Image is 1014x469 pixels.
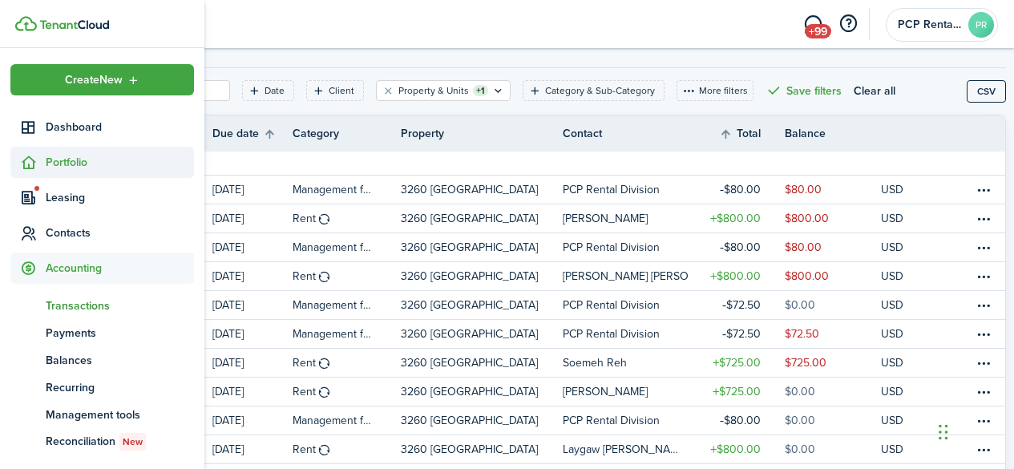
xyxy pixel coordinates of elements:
[10,292,194,319] a: Transactions
[785,354,826,371] table-amount-description: $725.00
[563,443,679,456] table-profile-info-text: Laygaw [PERSON_NAME]
[401,325,539,342] p: 3260 [GEOGRAPHIC_DATA] - 15 units, Unit 11
[713,383,761,400] table-amount-title: $725.00
[212,349,293,377] a: [DATE]
[563,262,689,290] a: [PERSON_NAME] [PERSON_NAME]
[10,319,194,346] a: Payments
[722,325,761,342] table-amount-title: $72.50
[401,233,563,261] a: 3260 [GEOGRAPHIC_DATA] - 15 units, Unit 14
[689,349,785,377] a: $725.00
[689,233,785,261] a: $80.00
[563,414,660,427] table-profile-info-text: PCP Rental Division
[46,154,194,171] span: Portfolio
[854,80,895,101] button: Clear all
[293,320,401,348] a: Management fees
[967,80,1006,103] button: CSV
[401,291,563,319] a: 3260 [GEOGRAPHIC_DATA] - 15 units, Unit 9
[46,260,194,277] span: Accounting
[212,354,244,371] p: [DATE]
[401,181,539,198] p: 3260 [GEOGRAPHIC_DATA] - 15 units, Unit 13
[382,84,395,97] button: Clear filter
[293,383,316,400] table-info-title: Rent
[10,428,194,455] a: ReconciliationNew
[710,441,761,458] table-amount-title: $800.00
[785,239,822,256] table-amount-description: $80.00
[785,204,881,232] a: $800.00
[212,181,244,198] p: [DATE]
[293,435,401,463] a: Rent
[212,320,293,348] a: [DATE]
[766,80,842,101] button: Save filters
[212,435,293,463] a: [DATE]
[563,435,689,463] a: Laygaw [PERSON_NAME]
[212,441,244,458] p: [DATE]
[563,299,660,312] table-profile-info-text: PCP Rental Division
[563,125,689,142] th: Contact
[123,435,143,449] span: New
[401,204,563,232] a: 3260 [GEOGRAPHIC_DATA] - 15 units, Unit 13
[881,176,925,204] a: USD
[46,119,194,135] span: Dashboard
[881,297,903,313] p: USD
[39,20,109,30] img: TenantCloud
[401,349,563,377] a: 3260 [GEOGRAPHIC_DATA] - 15 units, Unit 9
[212,124,293,144] th: Sort
[401,435,563,463] a: 3260 [GEOGRAPHIC_DATA] - 15 units, Unit 7
[713,354,761,371] table-amount-title: $725.00
[293,297,377,313] table-info-title: Management fees
[805,24,831,38] span: +99
[881,262,925,290] a: USD
[785,176,881,204] a: $80.00
[523,80,665,101] filter-tag: Open filter
[563,233,689,261] a: PCP Rental Division
[401,320,563,348] a: 3260 [GEOGRAPHIC_DATA] - 15 units, Unit 11
[293,349,401,377] a: Rent
[722,297,761,313] table-amount-title: $72.50
[46,352,194,369] span: Balances
[881,210,903,227] p: USD
[563,241,660,254] table-profile-info-text: PCP Rental Division
[785,435,881,463] a: $0.00
[563,212,648,225] table-profile-info-text: [PERSON_NAME]
[212,233,293,261] a: [DATE]
[10,111,194,143] a: Dashboard
[401,176,563,204] a: 3260 [GEOGRAPHIC_DATA] - 15 units, Unit 13
[563,349,689,377] a: Soemeh Reh
[212,378,293,406] a: [DATE]
[212,262,293,290] a: [DATE]
[939,408,948,456] div: Drag
[689,262,785,290] a: $800.00
[293,181,377,198] table-info-title: Management fees
[785,378,881,406] a: $0.00
[785,441,815,458] table-amount-description: $0.00
[720,181,761,198] table-amount-title: $80.00
[46,224,194,241] span: Contacts
[306,80,364,101] filter-tag: Open filter
[881,435,925,463] a: USD
[881,204,925,232] a: USD
[212,412,244,429] p: [DATE]
[785,349,881,377] a: $725.00
[785,406,881,435] a: $0.00
[401,378,563,406] a: 3260 [GEOGRAPHIC_DATA] - 15 units, Unit 11
[563,328,660,341] table-profile-info-text: PCP Rental Division
[563,291,689,319] a: PCP Rental Division
[10,346,194,374] a: Balances
[212,297,244,313] p: [DATE]
[473,85,488,96] filter-tag-counter: +1
[881,181,903,198] p: USD
[212,383,244,400] p: [DATE]
[10,374,194,401] a: Recurring
[401,406,563,435] a: 3260 [GEOGRAPHIC_DATA] - 15 units, Unit 7
[689,176,785,204] a: $80.00
[563,406,689,435] a: PCP Rental Division
[881,378,925,406] a: USD
[293,325,377,342] table-info-title: Management fees
[720,239,761,256] table-amount-title: $80.00
[785,297,815,313] table-amount-description: $0.00
[401,262,563,290] a: 3260 [GEOGRAPHIC_DATA] - 15 units, Unit 14
[293,441,316,458] table-info-title: Rent
[785,125,881,142] th: Balance
[293,412,377,429] table-info-title: Management fees
[881,291,925,319] a: USD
